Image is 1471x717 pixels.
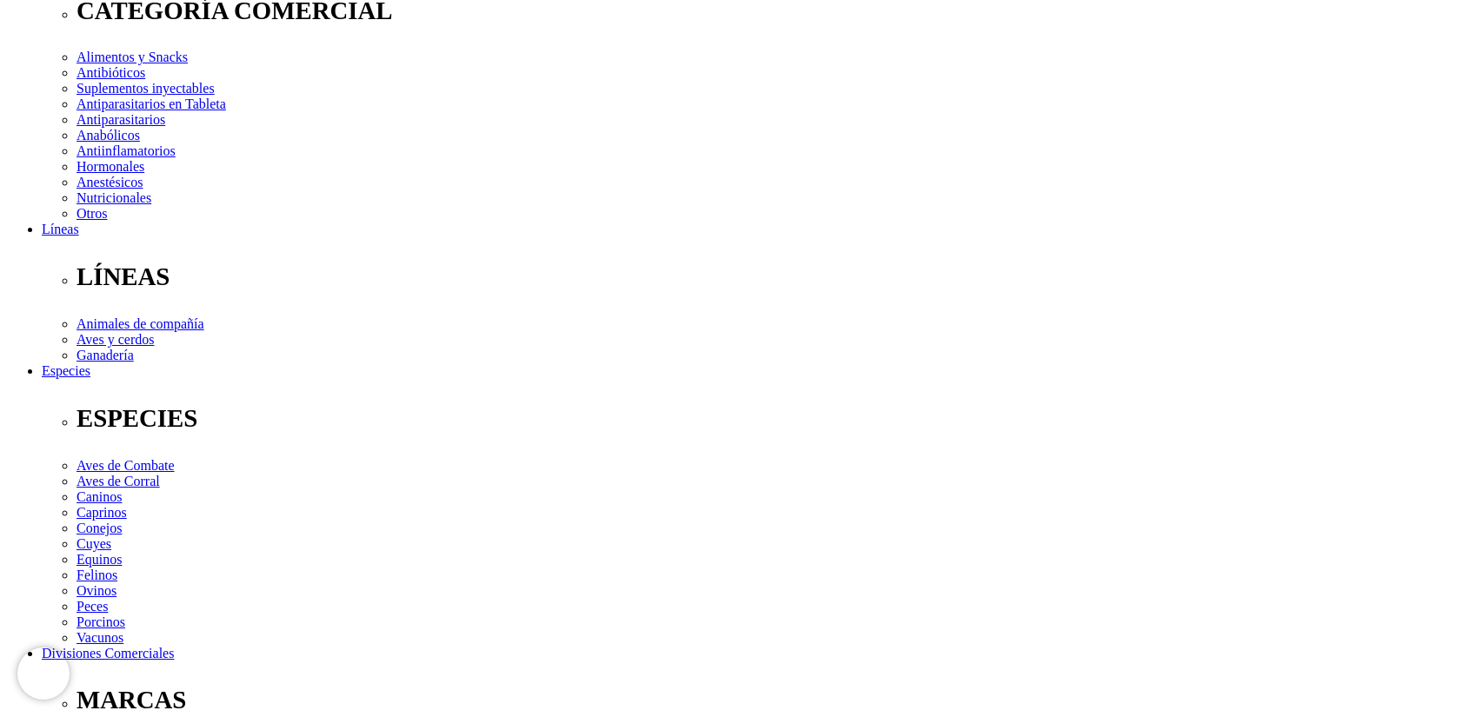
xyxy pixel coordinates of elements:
[77,536,111,551] a: Cuyes
[77,112,165,127] a: Antiparasitarios
[77,262,1464,291] p: LÍNEAS
[77,474,160,488] a: Aves de Corral
[77,404,1464,433] p: ESPECIES
[42,363,90,378] a: Especies
[77,206,108,221] a: Otros
[77,686,1464,714] p: MARCAS
[42,646,174,661] a: Divisiones Comerciales
[77,332,154,347] a: Aves y cerdos
[77,505,127,520] a: Caprinos
[77,552,122,567] a: Equinos
[77,65,145,80] a: Antibióticos
[77,568,117,582] a: Felinos
[77,128,140,143] a: Anabólicos
[77,50,188,64] a: Alimentos y Snacks
[17,647,70,700] iframe: Brevo live chat
[77,599,108,614] a: Peces
[77,190,151,205] a: Nutricionales
[77,175,143,189] a: Anestésicos
[77,159,144,174] a: Hormonales
[77,348,134,362] a: Ganadería
[77,614,125,629] a: Porcinos
[77,143,176,158] a: Antiinflamatorios
[42,222,79,236] a: Líneas
[77,583,116,598] a: Ovinos
[77,521,122,535] a: Conejos
[77,96,226,111] a: Antiparasitarios en Tableta
[77,316,204,331] a: Animales de compañía
[77,81,215,96] a: Suplementos inyectables
[77,630,123,645] a: Vacunos
[77,458,175,473] a: Aves de Combate
[77,489,122,504] a: Caninos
